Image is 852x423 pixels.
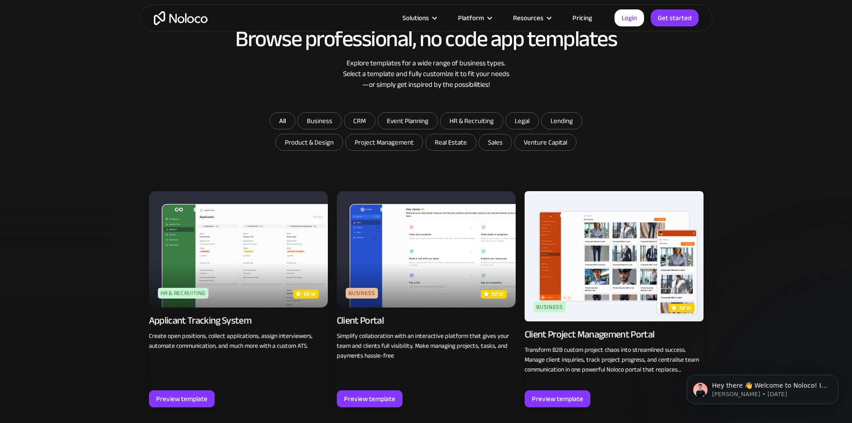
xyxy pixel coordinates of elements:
[158,288,209,299] div: HR & Recruiting
[447,12,502,24] div: Platform
[391,12,447,24] div: Solutions
[525,345,704,375] p: Transform B2B custom project chaos into streamlined success. Manage client inquiries, track proje...
[149,314,252,327] div: Applicant Tracking System
[156,393,208,405] div: Preview template
[337,314,384,327] div: Client Portal
[304,290,316,299] p: new
[149,331,328,351] p: Create open positions, collect applications, assign interviewers, automate communication, and muc...
[346,288,378,299] div: Business
[525,328,655,341] div: Client Project Management Portal
[149,27,704,51] h2: Browse professional, no code app templates
[270,112,295,129] a: All
[247,112,605,153] form: Email Form
[337,331,516,361] p: Simplify collaboration with an interactive platform that gives your team and clients full visibil...
[679,303,692,312] p: new
[651,9,699,26] a: Get started
[513,12,543,24] div: Resources
[673,356,852,419] iframe: Intercom notifications message
[154,11,208,25] a: home
[525,191,704,407] a: BusinessnewClient Project Management PortalTransform B2B custom project chaos into streamlined su...
[403,12,429,24] div: Solutions
[502,12,561,24] div: Resources
[337,191,516,407] a: BusinessnewClient PortalSimplify collaboration with an interactive platform that gives your team ...
[534,302,566,312] div: Business
[492,290,504,299] p: new
[344,393,395,405] div: Preview template
[458,12,484,24] div: Platform
[532,393,583,405] div: Preview template
[149,191,328,407] a: HR & RecruitingnewApplicant Tracking SystemCreate open positions, collect applications, assign in...
[149,58,704,90] div: Explore templates for a wide range of business types. Select a template and fully customize it to...
[615,9,644,26] a: Login
[561,12,603,24] a: Pricing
